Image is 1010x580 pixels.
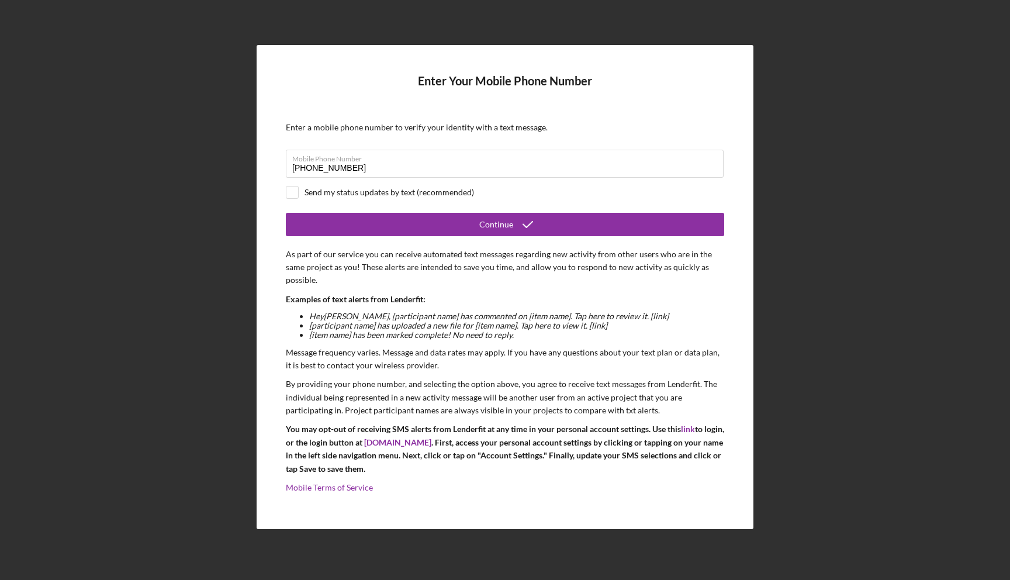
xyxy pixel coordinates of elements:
p: As part of our service you can receive automated text messages regarding new activity from other ... [286,248,724,287]
label: Mobile Phone Number [292,150,724,163]
a: Mobile Terms of Service [286,482,373,492]
div: Send my status updates by text (recommended) [305,188,474,197]
p: Message frequency varies. Message and data rates may apply. If you have any questions about your ... [286,346,724,372]
li: [item name] has been marked complete! No need to reply. [309,330,724,340]
li: Hey [PERSON_NAME] , [participant name] has commented on [item name]. Tap here to review it. [link] [309,312,724,321]
p: By providing your phone number, and selecting the option above, you agree to receive text message... [286,378,724,417]
div: Continue [479,213,513,236]
h4: Enter Your Mobile Phone Number [286,74,724,105]
li: [participant name] has uploaded a new file for [item name]. Tap here to view it. [link] [309,321,724,330]
div: Enter a mobile phone number to verify your identity with a text message. [286,123,724,132]
a: link [681,424,695,434]
button: Continue [286,213,724,236]
p: You may opt-out of receiving SMS alerts from Lenderfit at any time in your personal account setti... [286,423,724,475]
p: Examples of text alerts from Lenderfit: [286,293,724,306]
a: [DOMAIN_NAME] [364,437,431,447]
